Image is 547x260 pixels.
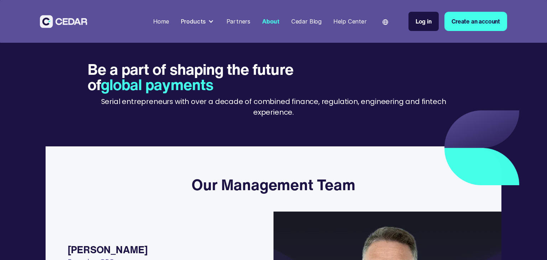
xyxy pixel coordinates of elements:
[153,17,169,26] div: Home
[88,62,311,92] h1: Be a part of shaping the future of
[333,17,367,26] div: Help Center
[416,17,432,26] div: Log in
[291,17,322,26] div: Cedar Blog
[178,14,218,29] div: Products
[150,14,172,30] a: Home
[226,17,251,26] div: Partners
[262,17,280,26] div: About
[68,242,259,257] div: [PERSON_NAME]
[259,14,282,30] a: About
[101,73,213,95] span: global payments
[223,14,253,30] a: Partners
[181,17,206,26] div: Products
[382,19,388,25] img: world icon
[408,12,439,31] a: Log in
[444,12,507,31] a: Create an account
[192,176,355,194] h3: Our Management Team
[288,14,325,30] a: Cedar Blog
[88,97,459,118] p: Serial entrepreneurs with over a decade of combined finance, regulation, engineering and fintech ...
[330,14,370,30] a: Help Center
